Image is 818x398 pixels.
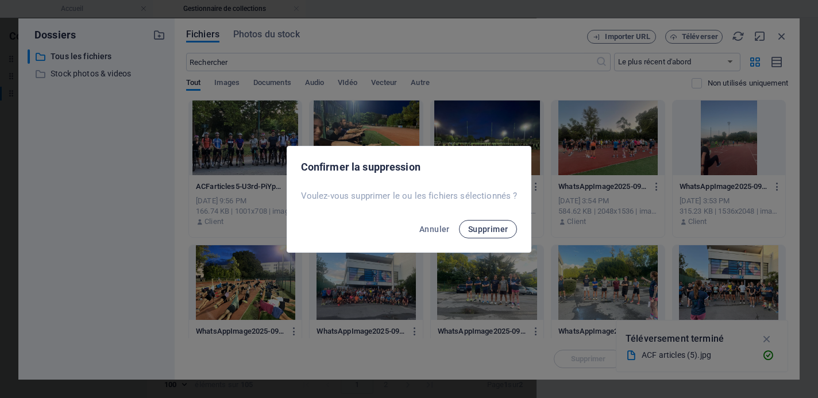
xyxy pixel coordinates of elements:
button: Annuler [415,220,454,238]
span: Supprimer [468,225,508,234]
span: Annuler [419,225,450,234]
p: Voulez-vous supprimer le ou les fichiers sélectionnés ? [301,190,518,202]
button: Supprimer [459,220,518,238]
h2: Confirmer la suppression [301,160,518,174]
